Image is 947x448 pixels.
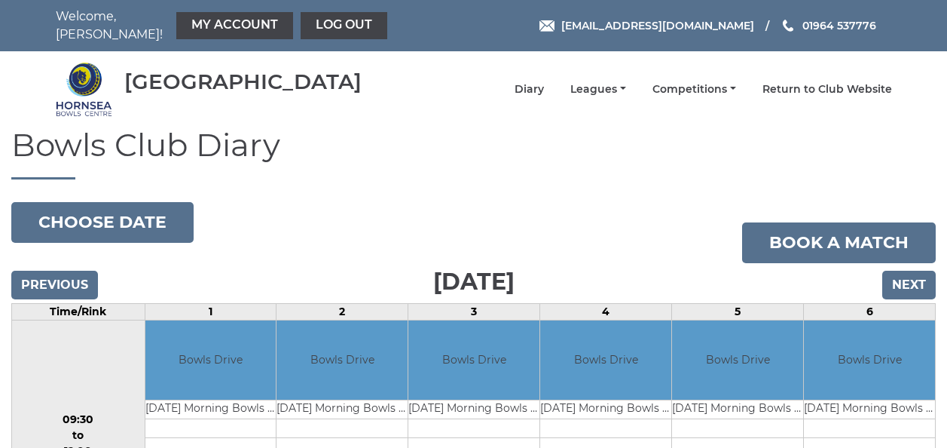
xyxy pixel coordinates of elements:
td: Bowls Drive [804,321,935,400]
td: Bowls Drive [145,321,276,400]
td: Bowls Drive [672,321,803,400]
td: Time/Rink [12,304,145,321]
td: [DATE] Morning Bowls Club [672,400,803,419]
button: Choose date [11,202,194,243]
a: My Account [176,12,293,39]
td: 2 [276,304,408,321]
a: Log out [301,12,387,39]
td: 1 [145,304,276,321]
td: [DATE] Morning Bowls Club [540,400,671,419]
a: Email [EMAIL_ADDRESS][DOMAIN_NAME] [539,17,754,34]
img: Hornsea Bowls Centre [56,61,112,118]
td: [DATE] Morning Bowls Club [145,400,276,419]
td: 3 [408,304,540,321]
input: Next [882,271,936,299]
div: [GEOGRAPHIC_DATA] [124,70,362,94]
img: Email [539,20,554,32]
a: Competitions [652,82,736,97]
td: [DATE] Morning Bowls Club [408,400,539,419]
a: Leagues [570,82,626,97]
td: 6 [804,304,936,321]
td: 5 [672,304,804,321]
td: Bowls Drive [540,321,671,400]
a: Phone us 01964 537776 [781,17,876,34]
td: Bowls Drive [408,321,539,400]
input: Previous [11,271,98,299]
img: Phone us [783,20,793,32]
h1: Bowls Club Diary [11,127,936,180]
span: [EMAIL_ADDRESS][DOMAIN_NAME] [561,19,754,32]
a: Return to Club Website [762,82,892,97]
td: Bowls Drive [276,321,408,400]
a: Book a match [742,222,936,263]
td: 4 [540,304,672,321]
td: [DATE] Morning Bowls Club [276,400,408,419]
a: Diary [515,82,544,97]
span: 01964 537776 [802,19,876,32]
nav: Welcome, [PERSON_NAME]! [56,8,391,44]
td: [DATE] Morning Bowls Club [804,400,935,419]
